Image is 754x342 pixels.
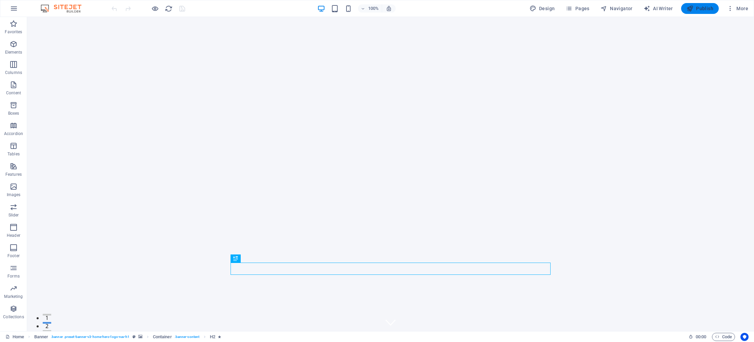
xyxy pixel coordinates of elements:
button: AI Writer [641,3,676,14]
button: Usercentrics [740,333,749,341]
span: AI Writer [643,5,673,12]
p: Features [5,172,22,177]
span: Publish [687,5,713,12]
i: This element contains a background [138,335,142,339]
button: Pages [563,3,592,14]
i: Reload page [165,5,173,13]
p: Collections [3,314,24,320]
span: Navigator [600,5,633,12]
span: More [727,5,748,12]
p: Images [7,192,21,197]
span: Code [715,333,732,341]
p: Boxes [8,111,19,116]
button: Design [527,3,558,14]
span: : [700,334,701,339]
p: Slider [8,212,19,218]
p: Columns [5,70,22,75]
button: 100% [358,4,382,13]
p: Content [6,90,21,96]
p: Header [7,233,20,238]
p: Tables [7,151,20,157]
img: Editor Logo [39,4,90,13]
span: Design [530,5,555,12]
h6: 100% [368,4,379,13]
button: Publish [681,3,719,14]
button: 1 [16,297,24,299]
nav: breadcrumb [34,333,221,341]
span: . banner-content [175,333,199,341]
button: Code [712,333,735,341]
p: Forms [7,273,20,279]
button: Navigator [598,3,635,14]
button: reload [164,4,173,13]
span: Pages [565,5,589,12]
h6: Session time [689,333,707,341]
p: Footer [7,253,20,259]
span: . banner .preset-banner-v3-home-hero-logo-nav-h1 [51,333,130,341]
a: Click to cancel selection. Double-click to open Pages [5,333,24,341]
span: 00 00 [696,333,706,341]
button: More [724,3,751,14]
span: Click to select. Double-click to edit [210,333,215,341]
div: Design (Ctrl+Alt+Y) [527,3,558,14]
span: Click to select. Double-click to edit [34,333,48,341]
p: Elements [5,50,22,55]
button: 2 [16,305,24,307]
span: Click to select. Double-click to edit [153,333,172,341]
p: Favorites [5,29,22,35]
i: This element is a customizable preset [133,335,136,339]
i: Element contains an animation [218,335,221,339]
i: On resize automatically adjust zoom level to fit chosen device. [386,5,392,12]
button: Click here to leave preview mode and continue editing [151,4,159,13]
p: Marketing [4,294,23,299]
p: Accordion [4,131,23,136]
button: 3 [16,313,24,315]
